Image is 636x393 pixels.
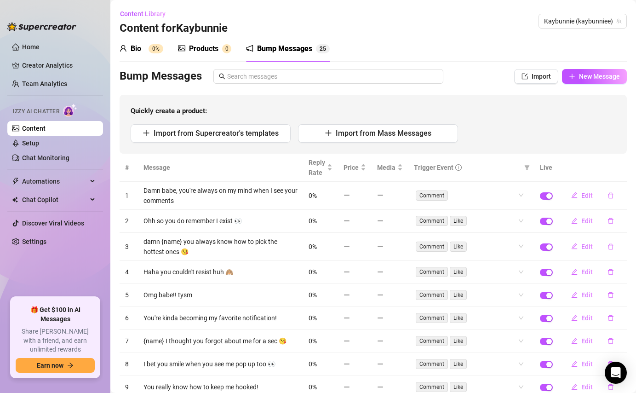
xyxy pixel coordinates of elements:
a: Creator Analytics [22,58,96,73]
span: Comment [416,267,448,277]
span: minus [344,269,350,275]
span: team [616,18,622,24]
span: Import from Supercreator's templates [154,129,279,138]
span: 0% [309,383,317,391]
td: damn {name} you always know how to pick the hottest ones 😘 [138,233,303,261]
span: edit [571,243,578,249]
span: edit [571,192,578,198]
sup: 0 [222,44,231,53]
span: Like [450,336,467,346]
span: Edit [581,337,593,345]
td: 7 [120,330,138,353]
span: Comment [416,382,448,392]
img: Chat Copilot [12,196,18,203]
span: Kaybunnie (kaybunniee) [544,14,621,28]
span: Like [450,382,467,392]
th: Media [372,154,408,182]
button: delete [600,239,621,254]
span: minus [377,315,384,321]
span: Edit [581,243,593,250]
a: Setup [22,139,39,147]
td: Damn babe, you're always on my mind when I see your comments [138,182,303,210]
a: Home [22,43,40,51]
button: delete [600,265,621,279]
span: Comment [416,313,448,323]
button: delete [600,334,621,348]
button: delete [600,288,621,302]
span: thunderbolt [12,178,19,185]
span: delete [607,243,614,250]
span: 0% [309,268,317,276]
div: Open Intercom Messenger [605,362,627,384]
h3: Content for Kaybunnie [120,21,228,36]
span: 🎁 Get $100 in AI Messages [16,306,95,324]
span: 0% [309,291,317,299]
span: Edit [581,192,593,199]
span: Price [344,162,359,173]
span: delete [607,338,614,344]
span: 0% [309,314,317,322]
span: Edit [581,291,593,299]
span: Chat Copilot [22,192,87,207]
td: Omg babe!! tysm [138,284,303,307]
span: 5 [323,46,326,52]
sup: 25 [316,44,330,53]
img: AI Chatter [63,104,77,117]
span: Media [377,162,395,173]
span: Import from Mass Messages [336,129,431,138]
span: Comment [416,336,448,346]
span: minus [377,338,384,344]
th: Price [338,154,372,182]
span: edit [571,218,578,224]
span: minus [344,315,350,321]
button: Edit [564,357,600,371]
span: 0% [309,192,317,199]
span: minus [377,361,384,367]
span: Trigger Event [414,162,453,173]
span: import [521,73,528,80]
span: delete [607,315,614,321]
span: delete [607,292,614,298]
th: Message [138,154,303,182]
span: minus [344,338,350,344]
td: 6 [120,307,138,330]
span: 0% [309,243,317,250]
span: Like [450,290,467,300]
span: minus [377,218,384,224]
span: minus [377,292,384,298]
td: Ohh so you do remember I exist 👀 [138,210,303,233]
span: Izzy AI Chatter [13,107,59,116]
button: Edit [564,239,600,254]
button: Edit [564,334,600,348]
span: delete [607,192,614,199]
span: Share [PERSON_NAME] with a friend, and earn unlimited rewards [16,327,95,354]
span: edit [571,338,578,344]
td: 3 [120,233,138,261]
td: 2 [120,210,138,233]
span: delete [607,269,614,275]
a: Chat Monitoring [22,154,69,162]
th: # [120,154,138,182]
button: Import from Mass Messages [298,124,458,143]
td: I bet you smile when you see me pop up too 👀 [138,353,303,376]
td: 4 [120,261,138,284]
span: Like [450,267,467,277]
span: Edit [581,360,593,368]
span: edit [571,315,578,321]
span: Like [450,313,467,323]
span: minus [344,192,350,198]
button: Edit [564,311,600,325]
button: Import [514,69,558,84]
span: delete [607,384,614,390]
span: 0% [309,337,317,345]
td: You're kinda becoming my favorite notification! [138,307,303,330]
span: minus [344,292,350,298]
span: edit [571,384,578,390]
span: 0% [309,217,317,225]
th: Live [534,154,558,182]
span: plus [325,129,332,137]
span: Edit [581,268,593,276]
strong: Quickly create a product: [131,107,207,115]
div: Bump Messages [257,43,312,54]
td: 1 [120,182,138,210]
